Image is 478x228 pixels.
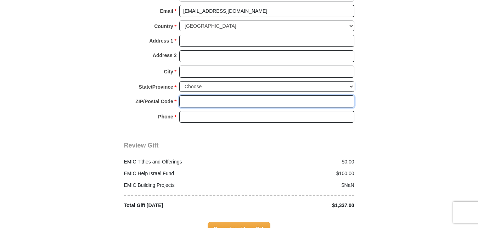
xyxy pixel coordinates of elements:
[124,142,159,149] span: Review Gift
[120,158,239,166] div: EMIC Tithes and Offerings
[149,36,173,46] strong: Address 1
[158,112,173,122] strong: Phone
[239,202,358,209] div: $1,337.00
[135,96,173,106] strong: ZIP/Postal Code
[154,21,173,31] strong: Country
[120,182,239,189] div: EMIC Building Projects
[160,6,173,16] strong: Email
[139,82,173,92] strong: State/Province
[239,170,358,177] div: $100.00
[239,158,358,166] div: $0.00
[239,182,358,189] div: $NaN
[120,170,239,177] div: EMIC Help Israel Fund
[153,50,177,60] strong: Address 2
[120,202,239,209] div: Total Gift [DATE]
[164,67,173,77] strong: City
